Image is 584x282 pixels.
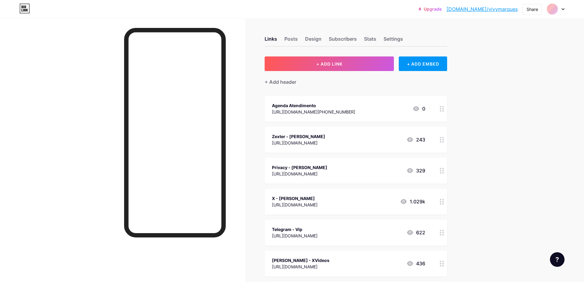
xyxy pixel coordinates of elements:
[272,171,327,177] div: [URL][DOMAIN_NAME]
[265,78,296,86] div: + Add header
[406,167,425,174] div: 329
[272,140,325,146] div: [URL][DOMAIN_NAME]
[272,109,355,115] div: [URL][DOMAIN_NAME][PHONE_NUMBER]
[272,195,318,202] div: X - [PERSON_NAME]
[364,35,376,46] div: Stats
[272,102,355,109] div: Agenda Atendimento
[412,105,425,112] div: 0
[406,229,425,236] div: 622
[272,202,318,208] div: [URL][DOMAIN_NAME]
[272,257,329,263] div: [PERSON_NAME] - XVideos
[406,136,425,143] div: 243
[265,56,394,71] button: + ADD LINK
[272,133,325,140] div: Zexter - [PERSON_NAME]
[384,35,403,46] div: Settings
[399,56,447,71] div: + ADD EMBED
[305,35,322,46] div: Design
[400,198,425,205] div: 1.029k
[272,164,327,171] div: Privacy - [PERSON_NAME]
[447,5,518,13] a: [DOMAIN_NAME]/vivymarques
[329,35,357,46] div: Subscribers
[272,263,329,270] div: [URL][DOMAIN_NAME]
[419,7,442,12] a: Upgrade
[265,35,277,46] div: Links
[272,226,318,233] div: Telegram - Vip
[527,6,538,12] div: Share
[272,233,318,239] div: [URL][DOMAIN_NAME]
[284,35,298,46] div: Posts
[316,61,342,66] span: + ADD LINK
[406,260,425,267] div: 436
